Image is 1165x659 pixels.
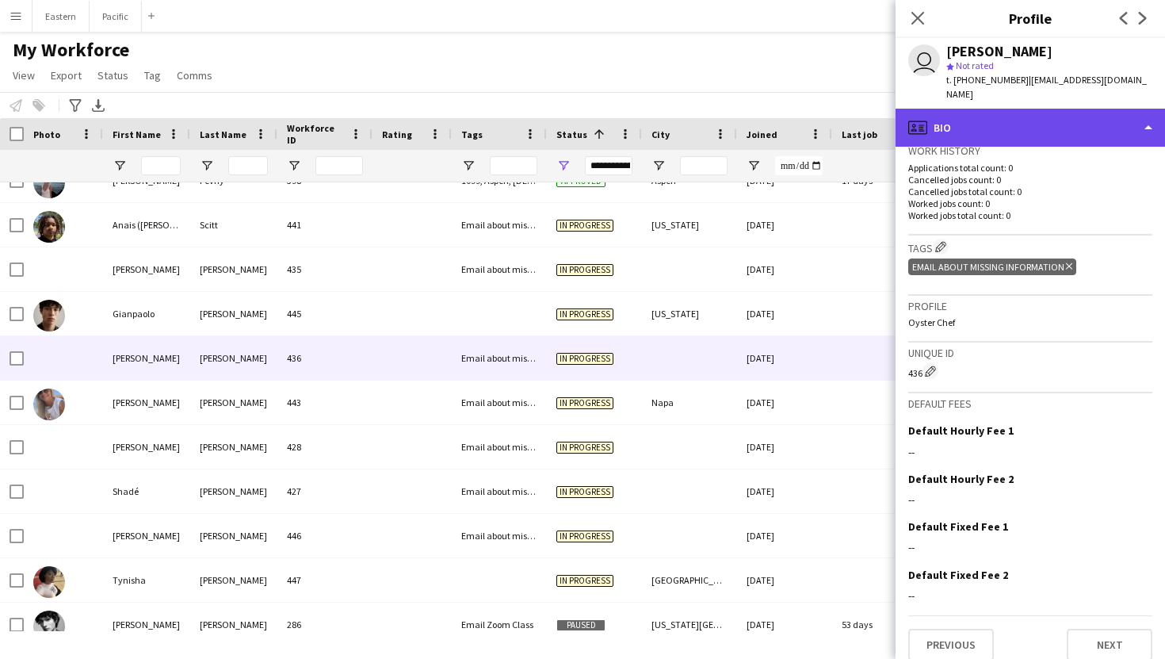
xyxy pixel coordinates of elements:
[190,203,277,247] div: Scitt
[908,472,1014,486] h3: Default Hourly Fee 2
[556,353,613,365] span: In progress
[642,203,737,247] div: [US_STATE]
[177,68,212,82] span: Comms
[103,425,190,469] div: [PERSON_NAME]
[228,156,268,175] input: Last Name Filter Input
[737,247,832,291] div: [DATE]
[452,425,547,469] div: Email about missing information
[51,68,82,82] span: Export
[737,514,832,557] div: [DATE]
[737,381,832,424] div: [DATE]
[775,156,823,175] input: Joined Filter Input
[277,603,372,646] div: 286
[461,128,483,140] span: Tags
[452,469,547,513] div: Email about missing information
[33,211,65,243] img: Anais (Nyle) Scitt
[103,381,190,424] div: [PERSON_NAME]
[66,96,85,115] app-action-btn: Advanced filters
[277,558,372,602] div: 447
[747,159,761,173] button: Open Filter Menu
[556,264,613,276] span: In progress
[908,445,1152,459] div: --
[13,38,129,62] span: My Workforce
[190,381,277,424] div: [PERSON_NAME]
[190,336,277,380] div: [PERSON_NAME]
[141,156,181,175] input: First Name Filter Input
[44,65,88,86] a: Export
[277,514,372,557] div: 446
[138,65,167,86] a: Tag
[908,316,1152,328] p: Oyster Chef
[680,156,728,175] input: City Filter Input
[642,558,737,602] div: [GEOGRAPHIC_DATA][PERSON_NAME]
[200,159,214,173] button: Open Filter Menu
[190,292,277,335] div: [PERSON_NAME]
[946,74,1029,86] span: t. [PHONE_NUMBER]
[33,389,65,420] img: Janeen Greve
[556,575,613,587] span: In progress
[452,203,547,247] div: Email about missing information
[737,425,832,469] div: [DATE]
[32,1,90,32] button: Eastern
[103,336,190,380] div: [PERSON_NAME]
[908,540,1152,554] div: --
[556,308,613,320] span: In progress
[737,203,832,247] div: [DATE]
[190,425,277,469] div: [PERSON_NAME]
[113,159,127,173] button: Open Filter Menu
[103,558,190,602] div: Tynisha
[452,603,547,646] div: Email Zoom Class
[452,514,547,557] div: Email about missing information
[956,59,994,71] span: Not rated
[946,44,1052,59] div: [PERSON_NAME]
[737,603,832,646] div: [DATE]
[642,292,737,335] div: [US_STATE]
[6,65,41,86] a: View
[908,492,1152,507] div: --
[908,259,1076,275] div: Email about missing information
[896,109,1165,147] div: Bio
[144,68,161,82] span: Tag
[315,156,363,175] input: Workforce ID Filter Input
[556,220,613,232] span: In progress
[97,68,128,82] span: Status
[908,519,1008,534] h3: Default Fixed Fee 1
[908,397,1152,411] h3: Default fees
[556,397,613,409] span: In progress
[908,186,1152,197] p: Cancelled jobs total count: 0
[556,159,571,173] button: Open Filter Menu
[556,128,587,140] span: Status
[277,425,372,469] div: 428
[89,96,108,115] app-action-btn: Export XLSX
[832,603,927,646] div: 53 days
[103,203,190,247] div: Anais ([PERSON_NAME])
[556,531,613,542] span: In progress
[103,469,190,513] div: Shadé
[287,122,344,146] span: Workforce ID
[277,203,372,247] div: 441
[277,336,372,380] div: 436
[737,558,832,602] div: [DATE]
[277,381,372,424] div: 443
[556,619,605,631] span: Paused
[651,128,670,140] span: City
[651,159,666,173] button: Open Filter Menu
[103,247,190,291] div: [PERSON_NAME]
[642,603,737,646] div: [US_STATE][GEOGRAPHIC_DATA]
[90,1,142,32] button: Pacific
[452,247,547,291] div: Email about missing information
[908,174,1152,186] p: Cancelled jobs count: 0
[113,128,161,140] span: First Name
[452,381,547,424] div: Email about missing information
[103,514,190,557] div: [PERSON_NAME]
[842,128,877,140] span: Last job
[908,299,1152,313] h3: Profile
[908,363,1152,379] div: 436
[277,292,372,335] div: 445
[33,611,65,642] img: Addison Stender
[33,167,65,198] img: Sophia Pevny
[33,566,65,598] img: Tynisha Robinson
[908,423,1014,438] h3: Default Hourly Fee 1
[908,588,1152,603] div: --
[461,159,476,173] button: Open Filter Menu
